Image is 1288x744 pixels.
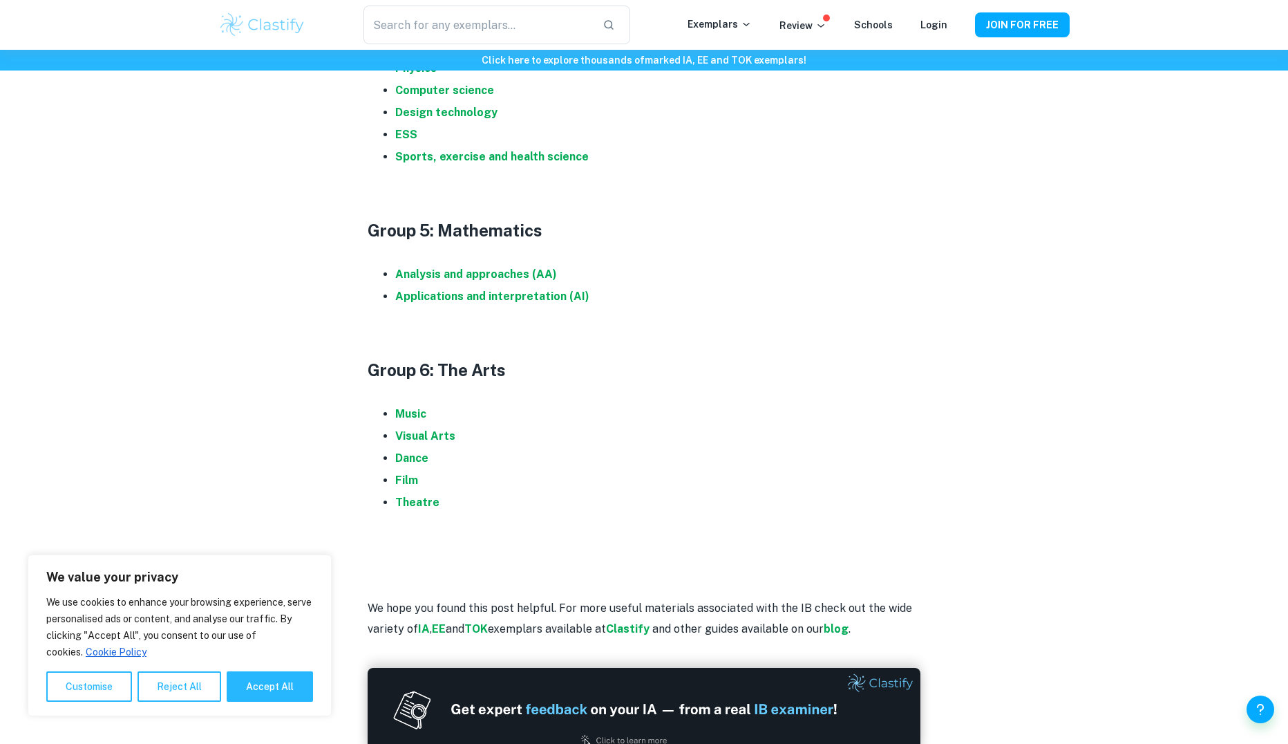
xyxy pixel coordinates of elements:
a: EE [432,622,446,635]
p: We hope you found this post helpful. For more useful materials associated with the IB check out t... [368,598,920,640]
p: We use cookies to enhance your browsing experience, serve personalised ads or content, and analys... [46,594,313,660]
a: Clastify [606,622,652,635]
h3: Group 6: The Arts [368,357,920,382]
p: We value your privacy [46,569,313,586]
h3: Group 5: Mathematics [368,218,920,243]
input: Search for any exemplars... [363,6,591,44]
a: ESS [395,128,417,141]
a: IA [418,622,430,635]
button: Reject All [138,671,221,702]
a: Visual Arts [395,429,455,443]
a: Schools [854,19,893,30]
a: Film [395,474,418,487]
div: We value your privacy [28,555,332,716]
a: blog [824,622,849,635]
button: Accept All [227,671,313,702]
button: JOIN FOR FREE [975,12,1070,37]
a: Music [395,407,426,420]
a: Theatre [395,496,439,509]
a: Dance [395,452,428,465]
a: Design technology [395,106,498,119]
a: Computer science [395,84,494,97]
h6: Click here to explore thousands of marked IA, EE and TOK exemplars ! [3,53,1285,68]
a: TOK [464,622,488,635]
a: Analysis and approaches (AA) [395,268,557,281]
a: Login [920,19,947,30]
p: Exemplars [688,17,752,32]
strong: Clastify [606,622,650,635]
button: Help and Feedback [1247,696,1274,723]
a: Applications and interpretation (AI) [395,290,589,303]
button: Customise [46,671,132,702]
a: Cookie Policy [85,646,147,658]
a: Sports, exercise and health science [395,150,589,163]
img: Clastify logo [218,11,306,39]
a: Physics [395,62,437,75]
p: Review [779,18,826,33]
